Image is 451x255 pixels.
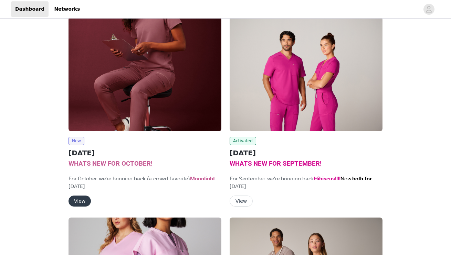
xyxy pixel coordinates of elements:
button: View [69,196,91,207]
a: View [230,199,253,204]
a: Networks [50,1,84,17]
span: [DATE] [230,184,246,189]
span: For October, we're bringing back (a crowd favorite) [69,176,219,190]
span: Activated [230,137,256,145]
img: Fabletics Scrubs [69,17,221,131]
button: View [230,196,253,207]
h2: [DATE] [230,148,382,158]
span: WHATS NEW FOR SEPTEMBER! [230,160,322,167]
h2: [DATE] [69,148,221,158]
a: View [69,199,91,204]
span: For September, we're bringing back [230,176,378,199]
strong: Hibiscus!!!! [314,176,340,182]
span: New [69,137,84,145]
img: Fabletics Scrubs [230,17,382,131]
span: WHATS NEW FOR OCTOBER! [69,160,153,167]
div: avatar [426,4,432,15]
span: [DATE] [69,184,85,189]
a: Dashboard [11,1,49,17]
